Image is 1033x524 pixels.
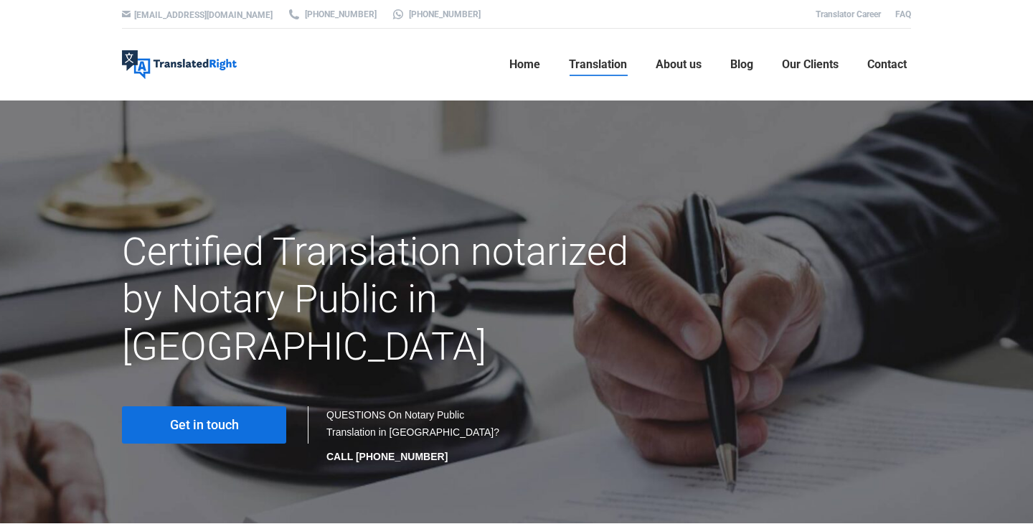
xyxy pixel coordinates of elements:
a: Home [505,42,544,88]
h1: Certified Translation notarized by Notary Public in [GEOGRAPHIC_DATA] [122,228,641,370]
span: Blog [730,57,753,72]
strong: CALL [PHONE_NUMBER] [326,451,448,462]
a: Our Clients [778,42,843,88]
span: About us [656,57,702,72]
span: Translation [569,57,627,72]
a: [EMAIL_ADDRESS][DOMAIN_NAME] [134,10,273,20]
span: Home [509,57,540,72]
span: Our Clients [782,57,839,72]
a: [PHONE_NUMBER] [391,8,481,21]
div: QUESTIONS On Notary Public Translation in [GEOGRAPHIC_DATA]? [326,406,502,465]
a: Blog [726,42,758,88]
a: FAQ [895,9,911,19]
a: Contact [863,42,911,88]
a: About us [651,42,706,88]
a: [PHONE_NUMBER] [287,8,377,21]
img: Translated Right [122,50,237,79]
span: Contact [867,57,907,72]
a: Translation [565,42,631,88]
span: Get in touch [170,418,239,432]
a: Get in touch [122,406,286,444]
a: Translator Career [816,9,881,19]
